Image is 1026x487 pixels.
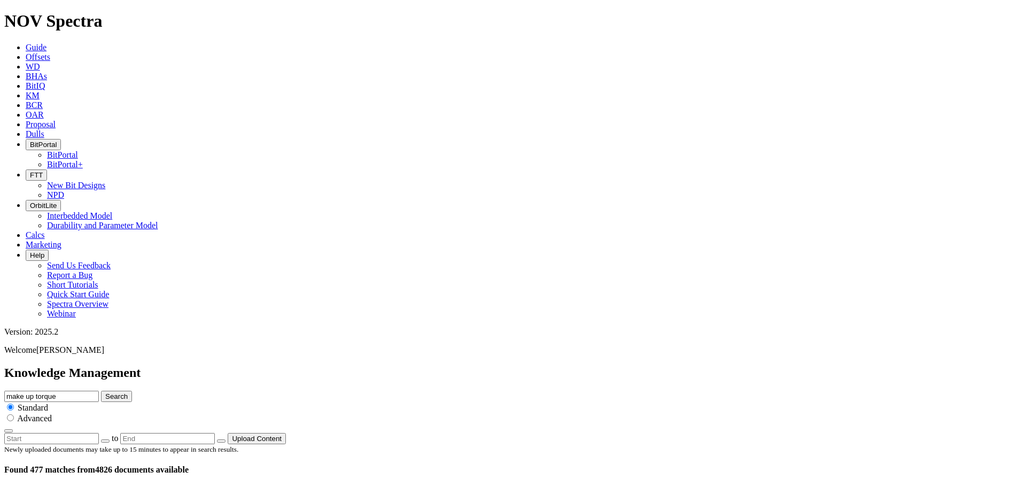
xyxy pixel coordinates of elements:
[4,465,1022,475] h4: 4826 documents available
[30,251,44,259] span: Help
[26,62,40,71] a: WD
[26,230,45,239] a: Calcs
[4,445,238,453] small: Newly uploaded documents may take up to 15 minutes to appear in search results.
[26,129,44,138] a: Dulls
[26,52,50,61] a: Offsets
[26,139,61,150] button: BitPortal
[4,345,1022,355] p: Welcome
[101,391,132,402] button: Search
[26,81,45,90] a: BitIQ
[36,345,104,354] span: [PERSON_NAME]
[26,72,47,81] a: BHAs
[26,240,61,249] a: Marketing
[4,465,95,474] span: Found 477 matches from
[30,171,43,179] span: FTT
[47,261,111,270] a: Send Us Feedback
[30,141,57,149] span: BitPortal
[47,160,83,169] a: BitPortal+
[26,120,56,129] a: Proposal
[26,91,40,100] a: KM
[47,299,108,308] a: Spectra Overview
[26,169,47,181] button: FTT
[47,309,76,318] a: Webinar
[18,403,48,412] span: Standard
[228,433,286,444] button: Upload Content
[26,250,49,261] button: Help
[26,200,61,211] button: OrbitLite
[47,280,98,289] a: Short Tutorials
[17,414,52,423] span: Advanced
[47,181,105,190] a: New Bit Designs
[47,190,64,199] a: NPD
[47,150,78,159] a: BitPortal
[30,202,57,210] span: OrbitLite
[26,110,44,119] a: OAR
[4,366,1022,380] h2: Knowledge Management
[4,391,99,402] input: e.g. Smoothsteer Record
[26,101,43,110] a: BCR
[112,434,118,443] span: to
[4,327,1022,337] div: Version: 2025.2
[47,211,112,220] a: Interbedded Model
[120,433,215,444] input: End
[4,11,1022,31] h1: NOV Spectra
[4,433,99,444] input: Start
[47,221,158,230] a: Durability and Parameter Model
[47,290,109,299] a: Quick Start Guide
[26,43,46,52] a: Guide
[47,270,92,280] a: Report a Bug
